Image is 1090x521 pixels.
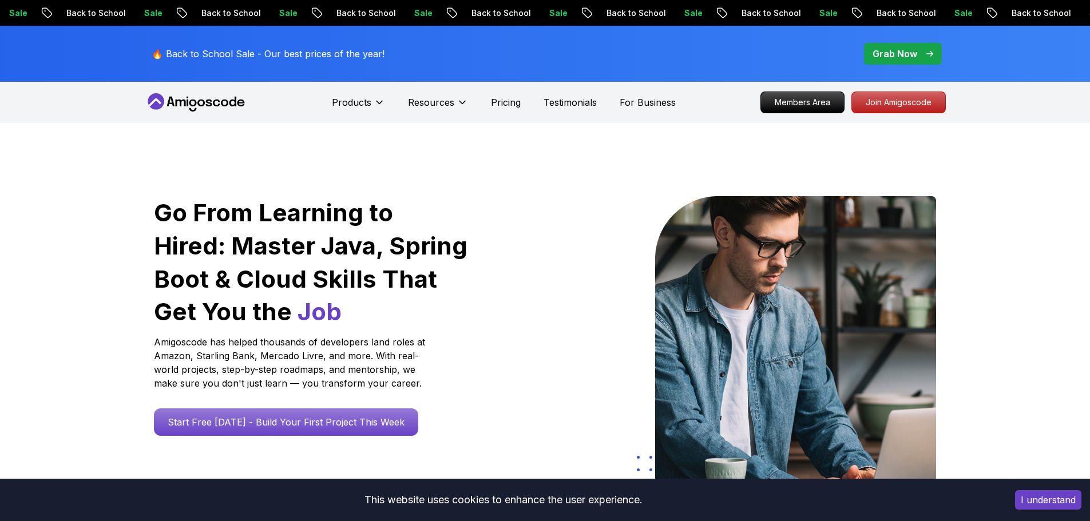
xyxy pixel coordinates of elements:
[860,7,938,19] p: Back to School
[154,408,418,436] a: Start Free [DATE] - Build Your First Project This Week
[408,96,468,118] button: Resources
[298,297,342,326] span: Job
[185,7,263,19] p: Back to School
[544,96,597,109] a: Testimonials
[995,7,1073,19] p: Back to School
[152,47,385,61] p: 🔥 Back to School Sale - Our best prices of the year!
[655,196,936,491] img: hero
[154,196,469,328] h1: Go From Learning to Hired: Master Java, Spring Boot & Cloud Skills That Get You the
[332,96,385,118] button: Products
[533,7,569,19] p: Sale
[760,92,845,113] a: Members Area
[263,7,299,19] p: Sale
[761,92,844,113] p: Members Area
[491,96,521,109] a: Pricing
[851,92,946,113] a: Join Amigoscode
[50,7,128,19] p: Back to School
[938,7,974,19] p: Sale
[154,335,429,390] p: Amigoscode has helped thousands of developers land roles at Amazon, Starling Bank, Mercado Livre,...
[128,7,164,19] p: Sale
[803,7,839,19] p: Sale
[852,92,945,113] p: Join Amigoscode
[590,7,668,19] p: Back to School
[668,7,704,19] p: Sale
[1015,490,1081,510] button: Accept cookies
[408,96,454,109] p: Resources
[873,47,917,61] p: Grab Now
[320,7,398,19] p: Back to School
[455,7,533,19] p: Back to School
[9,487,998,512] div: This website uses cookies to enhance the user experience.
[398,7,434,19] p: Sale
[725,7,803,19] p: Back to School
[332,96,371,109] p: Products
[620,96,676,109] a: For Business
